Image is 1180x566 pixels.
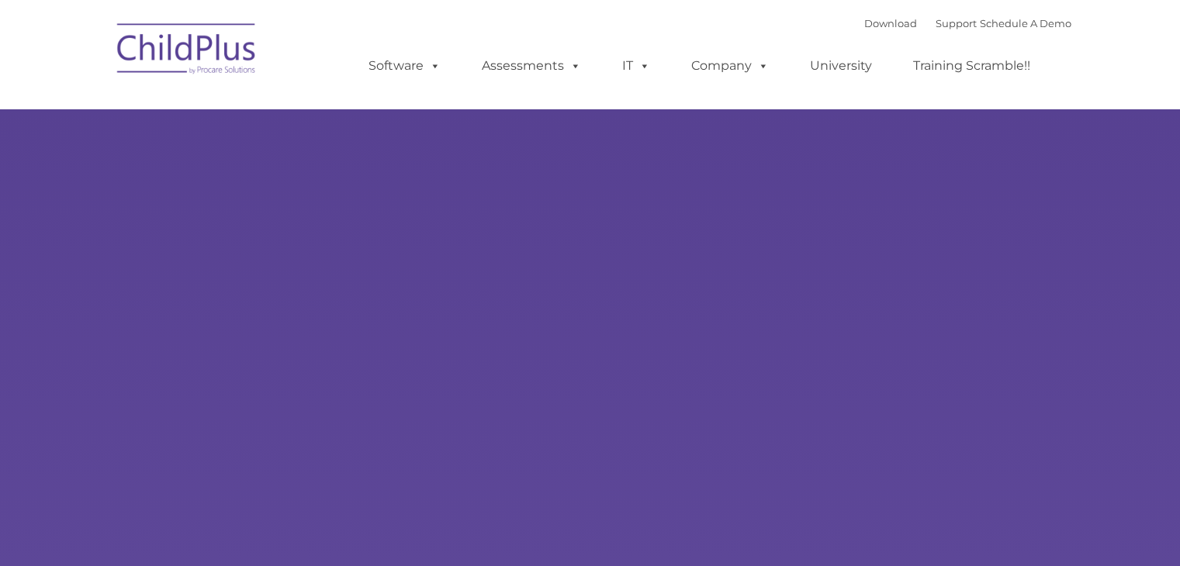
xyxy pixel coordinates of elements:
[898,50,1046,81] a: Training Scramble!!
[466,50,597,81] a: Assessments
[864,17,1071,29] font: |
[936,17,977,29] a: Support
[607,50,666,81] a: IT
[109,12,265,90] img: ChildPlus by Procare Solutions
[353,50,456,81] a: Software
[864,17,917,29] a: Download
[676,50,784,81] a: Company
[794,50,888,81] a: University
[980,17,1071,29] a: Schedule A Demo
